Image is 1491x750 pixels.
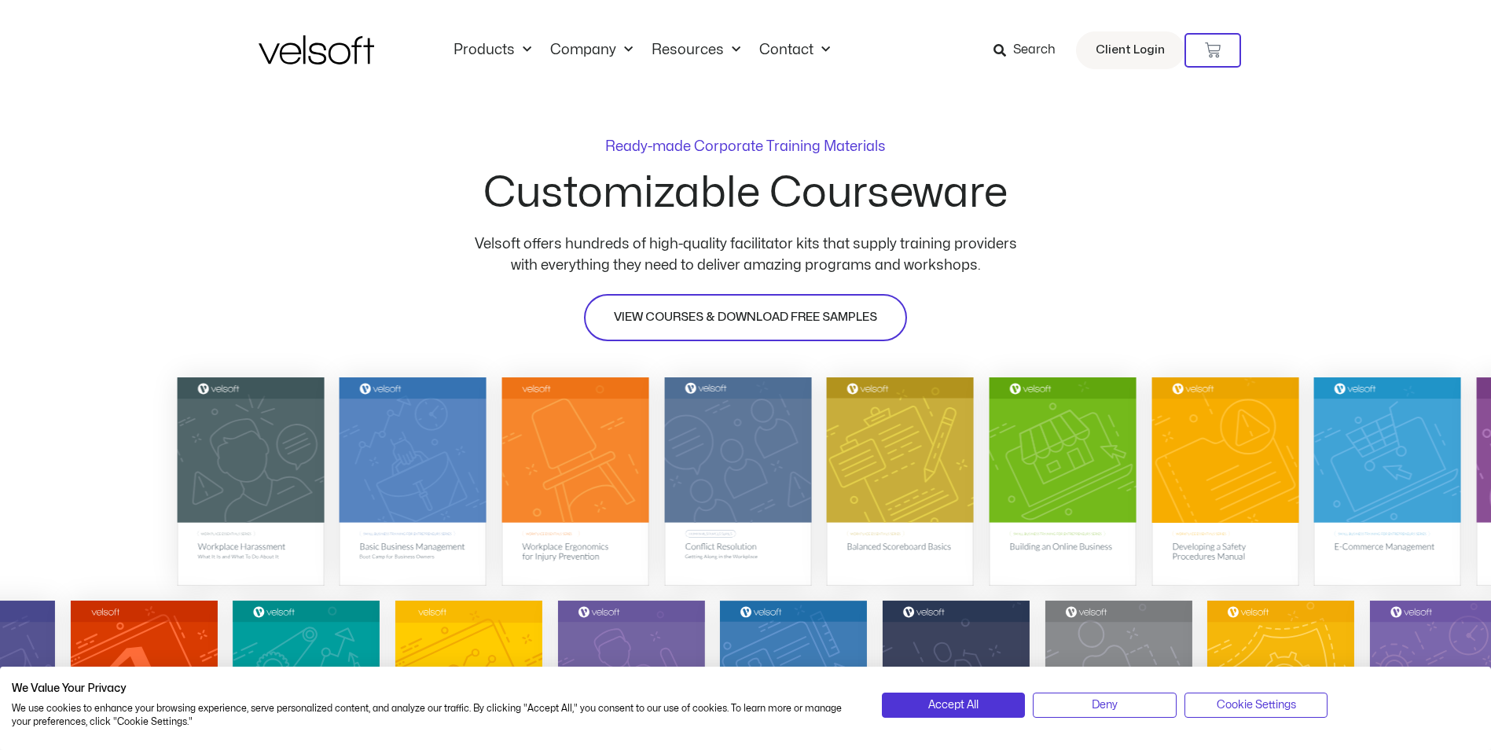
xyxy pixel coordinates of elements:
[1076,31,1184,69] a: Client Login
[1217,697,1296,714] span: Cookie Settings
[928,697,979,714] span: Accept All
[541,42,642,59] a: CompanyMenu Toggle
[1092,697,1118,714] span: Deny
[444,42,541,59] a: ProductsMenu Toggle
[642,42,750,59] a: ResourcesMenu Toggle
[1096,40,1165,61] span: Client Login
[584,294,907,341] a: VIEW COURSES & DOWNLOAD FREE SAMPLES
[605,140,886,154] p: Ready-made Corporate Training Materials
[483,172,1008,215] h2: Customizable Courseware
[12,702,858,729] p: We use cookies to enhance your browsing experience, serve personalized content, and analyze our t...
[1184,693,1328,718] button: Adjust cookie preferences
[259,35,374,64] img: Velsoft Training Materials
[750,42,839,59] a: ContactMenu Toggle
[12,682,858,696] h2: We Value Your Privacy
[882,693,1026,718] button: Accept all cookies
[444,42,839,59] nav: Menu
[463,233,1029,276] p: Velsoft offers hundreds of high-quality facilitator kits that supply training providers with ever...
[614,308,877,327] span: VIEW COURSES & DOWNLOAD FREE SAMPLES
[993,37,1067,64] a: Search
[1013,40,1056,61] span: Search
[1033,693,1177,718] button: Deny all cookies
